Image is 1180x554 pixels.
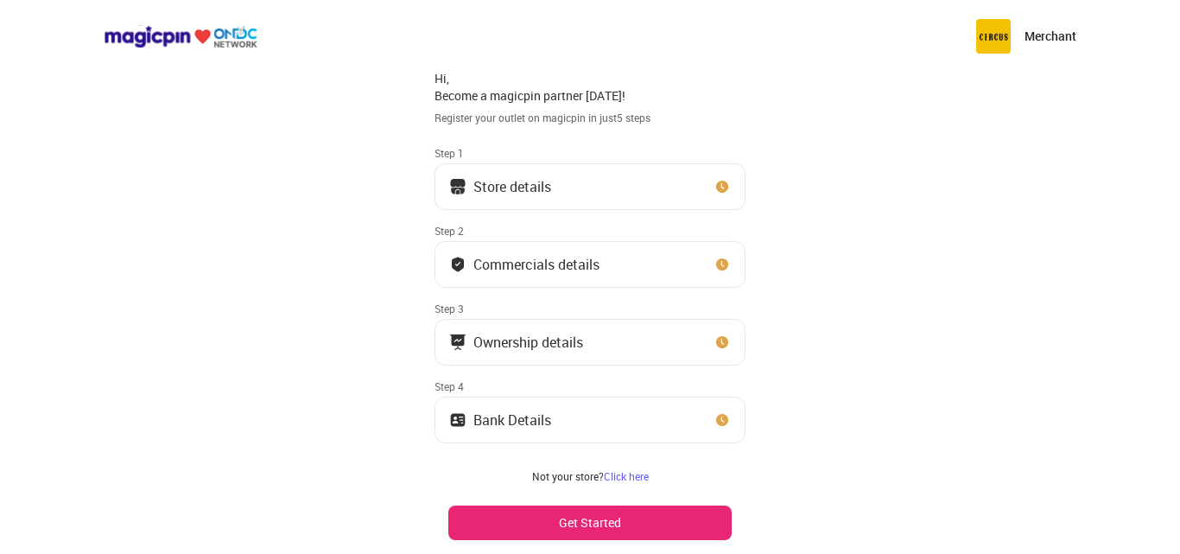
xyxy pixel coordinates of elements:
button: Get Started [448,506,732,540]
div: Hi, Become a magicpin partner [DATE]! [435,70,745,104]
button: Bank Details [435,397,745,443]
div: Register your outlet on magicpin in just 5 steps [435,111,745,125]
div: Store details [473,182,551,191]
p: Merchant [1025,28,1076,45]
img: clock_icon_new.67dbf243.svg [714,178,731,195]
div: Step 4 [435,379,745,393]
span: Not your store? [532,469,604,483]
img: clock_icon_new.67dbf243.svg [714,256,731,273]
img: ownership_icon.37569ceb.svg [449,411,466,429]
img: bank_details_tick.fdc3558c.svg [449,256,466,273]
button: Ownership details [435,319,745,366]
img: storeIcon.9b1f7264.svg [449,178,466,195]
img: circus.b677b59b.png [976,19,1011,54]
img: clock_icon_new.67dbf243.svg [714,411,731,429]
button: Commercials details [435,241,745,288]
img: clock_icon_new.67dbf243.svg [714,334,731,351]
div: Bank Details [473,416,551,424]
div: Step 3 [435,302,745,315]
img: commercials_icon.983f7837.svg [449,334,466,351]
a: Click here [604,469,649,483]
img: ondc-logo-new-small.8a59708e.svg [104,25,257,48]
div: Step 1 [435,146,745,160]
div: Step 2 [435,224,745,238]
div: Commercials details [473,260,600,269]
div: Ownership details [473,338,583,347]
button: Store details [435,163,745,210]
